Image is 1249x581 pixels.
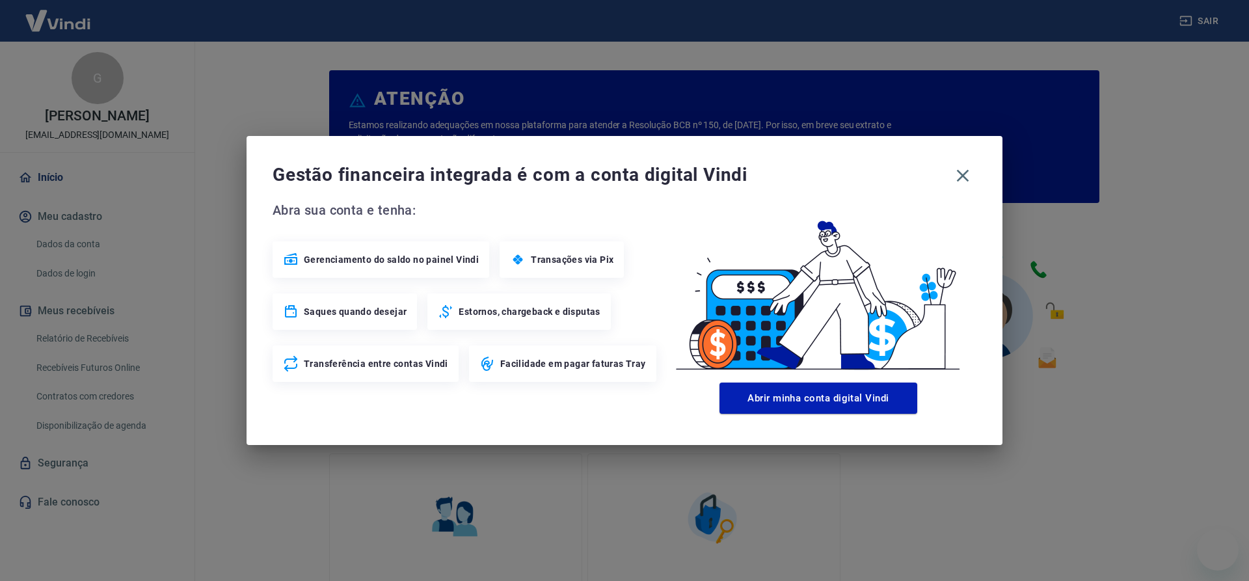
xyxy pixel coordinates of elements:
[500,357,646,370] span: Facilidade em pagar faturas Tray
[531,253,613,266] span: Transações via Pix
[304,357,448,370] span: Transferência entre contas Vindi
[660,200,976,377] img: Good Billing
[273,200,660,221] span: Abra sua conta e tenha:
[304,305,407,318] span: Saques quando desejar
[459,305,600,318] span: Estornos, chargeback e disputas
[304,253,479,266] span: Gerenciamento do saldo no painel Vindi
[719,383,917,414] button: Abrir minha conta digital Vindi
[273,162,949,188] span: Gestão financeira integrada é com a conta digital Vindi
[1197,529,1239,571] iframe: Botão para abrir a janela de mensagens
